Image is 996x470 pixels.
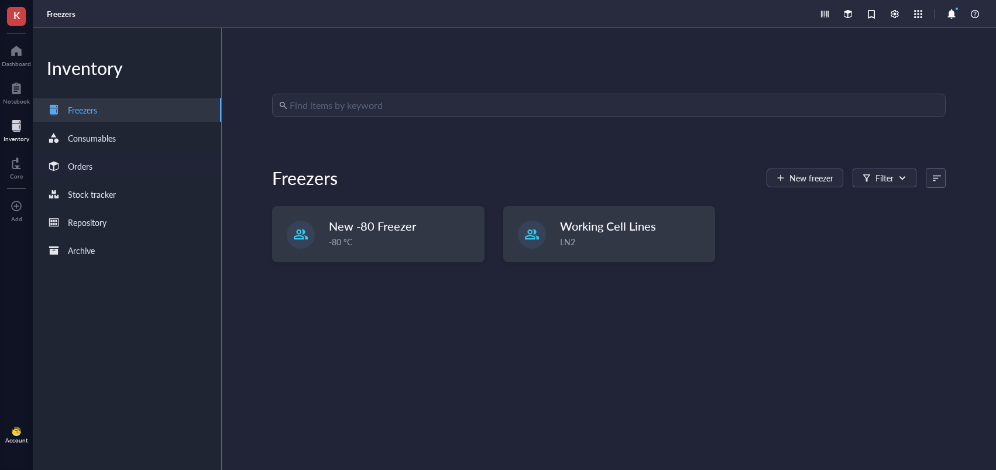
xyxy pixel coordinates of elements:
[5,437,28,444] div: Account
[789,173,833,183] span: New freezer
[68,216,107,229] div: Repository
[68,160,92,173] div: Orders
[767,169,843,187] button: New freezer
[33,126,221,150] a: Consumables
[33,183,221,206] a: Stock tracker
[560,218,656,234] span: Working Cell Lines
[33,211,221,234] a: Repository
[68,244,95,257] div: Archive
[329,235,476,248] div: -80 °C
[272,166,338,190] div: Freezers
[68,132,116,145] div: Consumables
[47,9,78,19] a: Freezers
[11,215,22,222] div: Add
[2,42,31,67] a: Dashboard
[2,60,31,67] div: Dashboard
[33,56,221,80] div: Inventory
[329,218,416,234] span: New -80 Freezer
[68,104,97,116] div: Freezers
[68,188,116,201] div: Stock tracker
[875,171,894,184] div: Filter
[3,98,30,105] div: Notebook
[4,135,29,142] div: Inventory
[33,155,221,178] a: Orders
[12,427,21,436] img: da48f3c6-a43e-4a2d-aade-5eac0d93827f.jpeg
[10,154,23,180] a: Core
[10,173,23,180] div: Core
[33,239,221,262] a: Archive
[3,79,30,105] a: Notebook
[560,235,707,248] div: LN2
[4,116,29,142] a: Inventory
[13,8,20,22] span: K
[33,98,221,122] a: Freezers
